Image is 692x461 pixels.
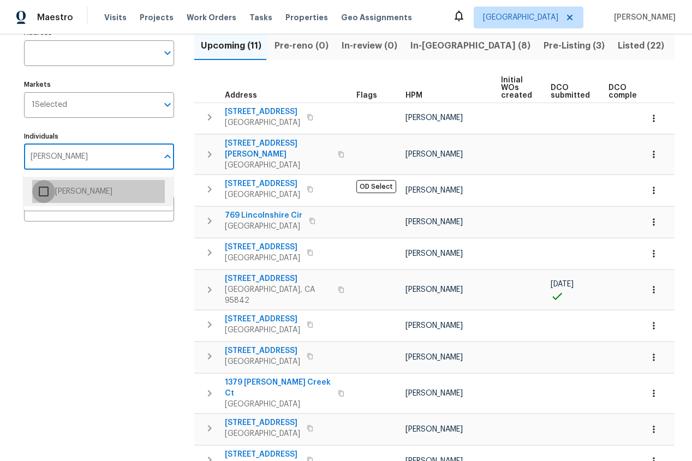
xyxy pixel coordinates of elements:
[225,356,300,367] span: [GEOGRAPHIC_DATA]
[501,76,532,99] span: Initial WOs created
[405,390,463,397] span: [PERSON_NAME]
[544,38,605,53] span: Pre-Listing (3)
[483,12,558,23] span: [GEOGRAPHIC_DATA]
[225,106,300,117] span: [STREET_ADDRESS]
[24,133,174,140] label: Individuals
[551,280,574,288] span: [DATE]
[405,286,463,294] span: [PERSON_NAME]
[249,14,272,21] span: Tasks
[140,12,174,23] span: Projects
[285,12,328,23] span: Properties
[225,273,331,284] span: [STREET_ADDRESS]
[225,417,300,428] span: [STREET_ADDRESS]
[160,45,175,61] button: Open
[225,117,300,128] span: [GEOGRAPHIC_DATA]
[551,84,590,99] span: DCO submitted
[225,189,300,200] span: [GEOGRAPHIC_DATA]
[405,250,463,258] span: [PERSON_NAME]
[225,242,300,253] span: [STREET_ADDRESS]
[187,12,236,23] span: Work Orders
[405,322,463,330] span: [PERSON_NAME]
[342,38,397,53] span: In-review (0)
[225,210,302,221] span: 769 Lincolnshire Cir
[405,426,463,433] span: [PERSON_NAME]
[225,92,257,99] span: Address
[225,314,300,325] span: [STREET_ADDRESS]
[104,12,127,23] span: Visits
[225,377,331,399] span: 1379 [PERSON_NAME] Creek Ct
[24,144,158,170] input: Search ...
[609,84,645,99] span: DCO complete
[356,180,396,193] span: OD Select
[225,221,302,232] span: [GEOGRAPHIC_DATA]
[225,345,300,356] span: [STREET_ADDRESS]
[356,92,377,99] span: Flags
[201,38,261,53] span: Upcoming (11)
[275,38,329,53] span: Pre-reno (0)
[37,12,73,23] span: Maestro
[610,12,676,23] span: [PERSON_NAME]
[32,180,165,203] li: [PERSON_NAME]
[225,253,300,264] span: [GEOGRAPHIC_DATA]
[410,38,530,53] span: In-[GEOGRAPHIC_DATA] (8)
[32,100,67,110] span: 1 Selected
[225,138,331,160] span: [STREET_ADDRESS][PERSON_NAME]
[225,284,331,306] span: [GEOGRAPHIC_DATA], CA 95842
[160,149,175,164] button: Close
[225,325,300,336] span: [GEOGRAPHIC_DATA]
[225,428,300,439] span: [GEOGRAPHIC_DATA]
[405,151,463,158] span: [PERSON_NAME]
[24,81,174,88] label: Markets
[405,354,463,361] span: [PERSON_NAME]
[405,114,463,122] span: [PERSON_NAME]
[225,178,300,189] span: [STREET_ADDRESS]
[341,12,412,23] span: Geo Assignments
[160,97,175,112] button: Open
[225,160,331,171] span: [GEOGRAPHIC_DATA]
[618,38,664,53] span: Listed (22)
[405,187,463,194] span: [PERSON_NAME]
[405,218,463,226] span: [PERSON_NAME]
[225,399,331,410] span: [GEOGRAPHIC_DATA]
[405,92,422,99] span: HPM
[225,449,300,460] span: [STREET_ADDRESS]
